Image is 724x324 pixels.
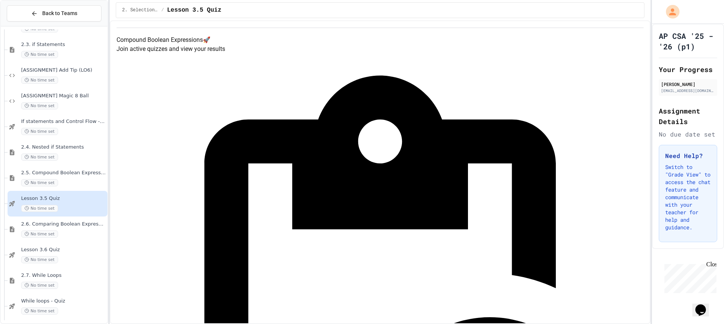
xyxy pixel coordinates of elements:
[661,88,715,94] div: [EMAIL_ADDRESS][DOMAIN_NAME][PERSON_NAME]
[661,261,716,293] iframe: chat widget
[21,230,58,238] span: No time set
[21,170,106,176] span: 2.5. Compound Boolean Expressions
[42,9,77,17] span: Back to Teams
[21,247,106,253] span: Lesson 3.6 Quiz
[122,7,158,13] span: 2. Selection and Iteration
[21,154,58,161] span: No time set
[665,163,711,231] p: Switch to "Grade View" to access the chat feature and communicate with your teacher for help and ...
[21,41,106,48] span: 2.3. if Statements
[21,51,58,58] span: No time set
[7,5,101,21] button: Back to Teams
[665,151,711,160] h3: Need Help?
[167,6,221,15] span: Lesson 3.5 Quiz
[659,31,717,52] h1: AP CSA '25 - '26 (p1)
[117,35,644,45] h4: Compound Boolean Expressions 🚀
[21,195,106,202] span: Lesson 3.5 Quiz
[659,106,717,127] h2: Assignment Details
[21,118,106,125] span: If statements and Control Flow - Quiz
[692,294,716,316] iframe: chat widget
[117,45,644,54] p: Join active quizzes and view your results
[21,102,58,109] span: No time set
[21,256,58,263] span: No time set
[21,128,58,135] span: No time set
[661,81,715,88] div: [PERSON_NAME]
[658,3,681,20] div: My Account
[3,3,52,48] div: Chat with us now!Close
[21,282,58,289] span: No time set
[659,130,717,139] div: No due date set
[21,67,106,74] span: [ASSIGNMENT] Add Tip (LO6)
[21,298,106,304] span: While loops - Quiz
[21,221,106,227] span: 2.6. Comparing Boolean Expressions ([PERSON_NAME] Laws)
[21,205,58,212] span: No time set
[161,7,164,13] span: /
[21,307,58,315] span: No time set
[21,179,58,186] span: No time set
[21,93,106,99] span: [ASSIGNMENT] Magic 8 Ball
[21,144,106,150] span: 2.4. Nested if Statements
[659,64,717,75] h2: Your Progress
[21,272,106,279] span: 2.7. While Loops
[21,77,58,84] span: No time set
